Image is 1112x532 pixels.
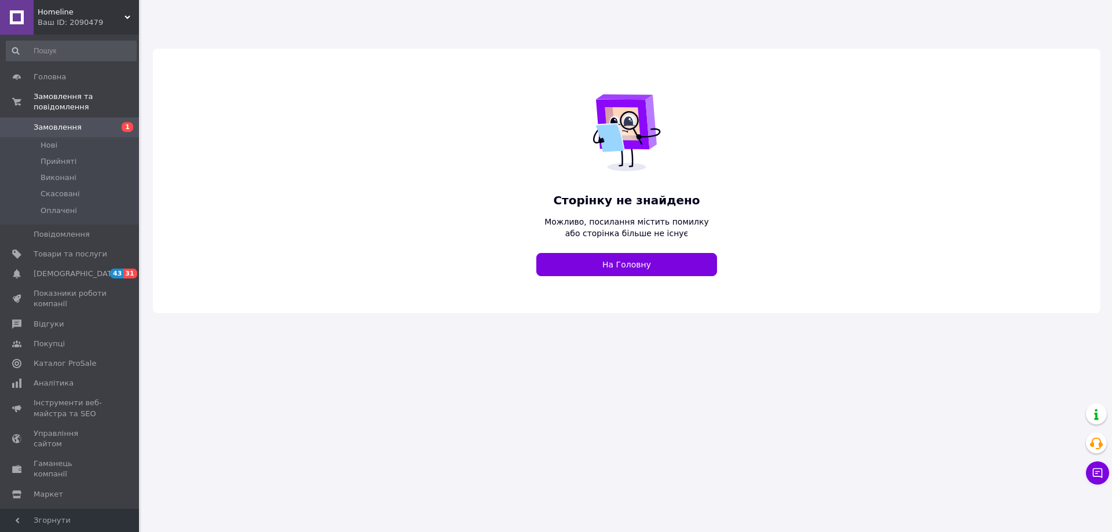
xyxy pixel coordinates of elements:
span: 31 [123,269,137,278]
div: Ваш ID: 2090479 [38,17,139,28]
span: Можливо, посилання містить помилку або сторінка більше не існує [536,216,717,239]
span: Нові [41,140,57,151]
span: Повідомлення [34,229,90,240]
span: Відгуки [34,319,64,329]
span: Управління сайтом [34,428,107,449]
span: Замовлення та повідомлення [34,91,139,112]
span: Скасовані [41,189,80,199]
span: Оплачені [41,206,77,216]
span: Головна [34,72,66,82]
span: Виконані [41,173,76,183]
span: Покупці [34,339,65,349]
span: Homeline [38,7,125,17]
span: 43 [110,269,123,278]
span: Каталог ProSale [34,358,96,369]
span: Сторінку не знайдено [536,192,717,209]
span: [DEMOGRAPHIC_DATA] [34,269,119,279]
span: Прийняті [41,156,76,167]
span: Аналітика [34,378,74,388]
span: Маркет [34,489,63,500]
span: Інструменти веб-майстра та SEO [34,398,107,419]
span: Гаманець компанії [34,458,107,479]
span: Товари та послуги [34,249,107,259]
span: 1 [122,122,133,132]
span: Замовлення [34,122,82,133]
input: Пошук [6,41,137,61]
button: Чат з покупцем [1086,461,1109,485]
span: Показники роботи компанії [34,288,107,309]
a: На Головну [536,253,717,276]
